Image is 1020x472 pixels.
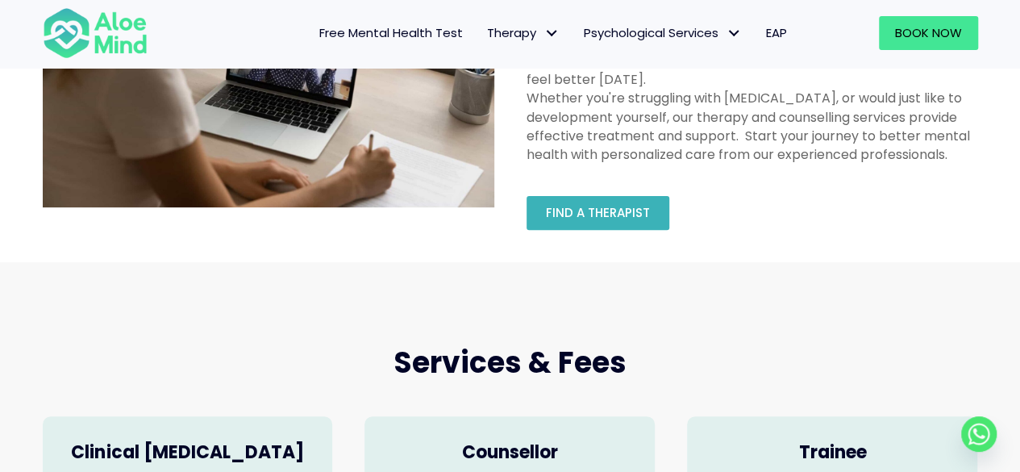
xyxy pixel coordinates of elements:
[961,416,997,452] a: Whatsapp
[527,89,978,164] div: Whether you're struggling with [MEDICAL_DATA], or would just like to development yourself, our th...
[546,204,650,221] span: Find a therapist
[487,24,560,41] span: Therapy
[59,441,317,466] h4: Clinical [MEDICAL_DATA]
[754,16,799,50] a: EAP
[527,52,978,89] div: Our team of clinical psychologists and counsellors is ready to help you feel better [DATE].
[540,22,564,45] span: Therapy: submenu
[584,24,742,41] span: Psychological Services
[169,16,799,50] nav: Menu
[381,441,639,466] h4: Counsellor
[766,24,787,41] span: EAP
[307,16,475,50] a: Free Mental Health Test
[879,16,978,50] a: Book Now
[722,22,746,45] span: Psychological Services: submenu
[572,16,754,50] a: Psychological ServicesPsychological Services: submenu
[895,24,962,41] span: Book Now
[703,441,961,466] h4: Trainee
[475,16,572,50] a: TherapyTherapy: submenu
[319,24,463,41] span: Free Mental Health Test
[393,342,627,383] span: Services & Fees
[527,196,669,230] a: Find a therapist
[43,6,148,60] img: Aloe mind Logo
